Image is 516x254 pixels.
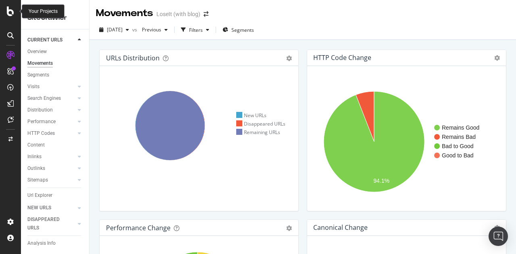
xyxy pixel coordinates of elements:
[286,56,292,61] div: gear
[27,36,62,44] div: CURRENT URLS
[27,164,75,173] a: Outlinks
[442,152,474,159] text: Good to Bad
[231,27,254,33] span: Segments
[27,47,83,56] a: Overview
[27,83,40,91] div: Visits
[27,176,48,184] div: Sitemaps
[29,8,58,15] div: Your Projects
[27,129,55,138] div: HTTP Codes
[314,79,497,204] svg: A chart.
[204,11,208,17] div: arrow-right-arrow-left
[27,176,75,184] a: Sitemaps
[27,94,75,103] a: Search Engines
[442,143,474,149] text: Bad to Good
[107,26,123,33] span: 2025 Sep. 17th
[139,26,161,33] span: Previous
[27,129,75,138] a: HTTP Codes
[219,23,257,36] button: Segments
[27,141,83,149] a: Content
[373,178,389,184] text: 94.1%
[27,191,83,200] a: Url Explorer
[286,225,292,231] div: gear
[27,215,68,232] div: DISAPPEARED URLS
[132,26,139,33] span: vs
[27,191,52,200] div: Url Explorer
[27,59,53,68] div: Movements
[313,52,371,63] h4: HTTP Code Change
[27,59,83,68] a: Movements
[27,215,75,232] a: DISAPPEARED URLS
[27,153,42,161] div: Inlinks
[27,71,49,79] div: Segments
[236,120,286,127] div: Disappeared URLs
[27,141,45,149] div: Content
[106,54,160,62] div: URLs Distribution
[442,124,479,131] text: Remains Good
[494,55,500,61] i: Options
[489,227,508,246] div: Open Intercom Messenger
[27,71,83,79] a: Segments
[27,106,53,114] div: Distribution
[27,83,75,91] a: Visits
[178,23,212,36] button: Filters
[27,118,56,126] div: Performance
[96,23,132,36] button: [DATE]
[27,36,75,44] a: CURRENT URLS
[494,225,500,231] i: Options
[27,239,83,248] a: Analysis Info
[96,6,153,20] div: Movements
[27,204,51,212] div: NEW URLS
[313,222,368,233] h4: Canonical Change
[27,204,75,212] a: NEW URLS
[236,112,267,119] div: New URLs
[442,134,476,140] text: Remains Bad
[27,47,47,56] div: Overview
[189,27,203,33] div: Filters
[27,164,45,173] div: Outlinks
[106,224,171,232] div: Performance Change
[139,23,171,36] button: Previous
[27,239,56,248] div: Analysis Info
[156,10,200,18] div: LoseIt (with blog)
[27,118,75,126] a: Performance
[236,129,281,136] div: Remaining URLs
[27,106,75,114] a: Distribution
[27,153,75,161] a: Inlinks
[27,94,61,103] div: Search Engines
